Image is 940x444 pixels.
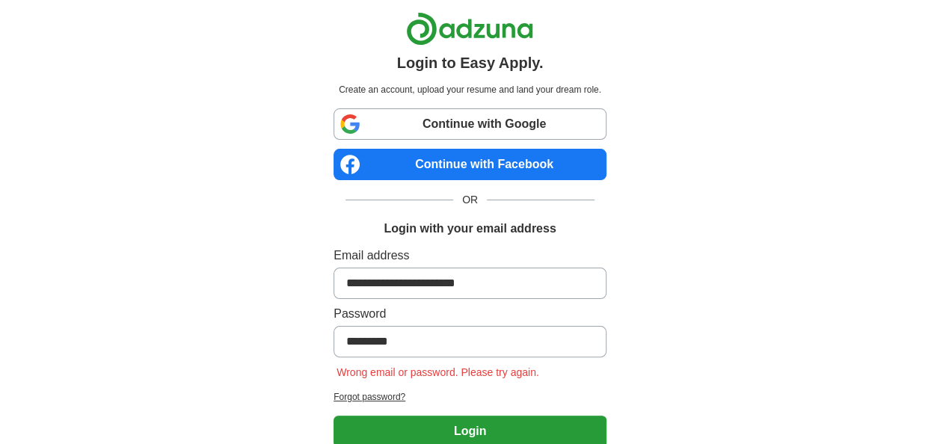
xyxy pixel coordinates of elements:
label: Password [334,305,606,323]
label: Email address [334,247,606,265]
h1: Login with your email address [384,220,556,238]
span: OR [453,192,487,208]
a: Continue with Facebook [334,149,606,180]
a: Forgot password? [334,390,606,404]
img: Adzuna logo [406,12,533,46]
span: Wrong email or password. Please try again. [334,366,542,378]
h1: Login to Easy Apply. [397,52,544,74]
p: Create an account, upload your resume and land your dream role. [337,83,603,96]
a: Continue with Google [334,108,606,140]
